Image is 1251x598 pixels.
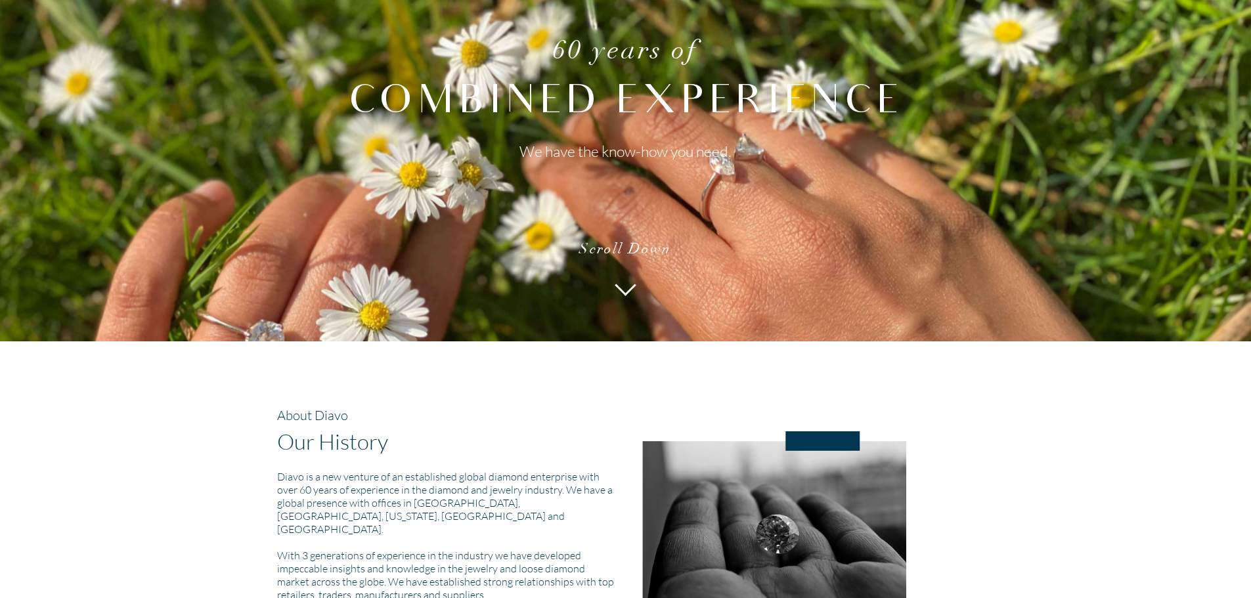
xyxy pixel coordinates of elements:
[265,38,987,67] h2: 60 years of
[265,242,987,258] h3: Scroll Down
[1185,532,1235,582] iframe: Drift Widget Chat Controller
[265,142,987,160] h2: We have the know-how you need.
[277,407,616,423] h3: About Diavo
[277,428,616,454] h1: Our History
[265,83,987,126] h1: COMBINED EXPERIENCE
